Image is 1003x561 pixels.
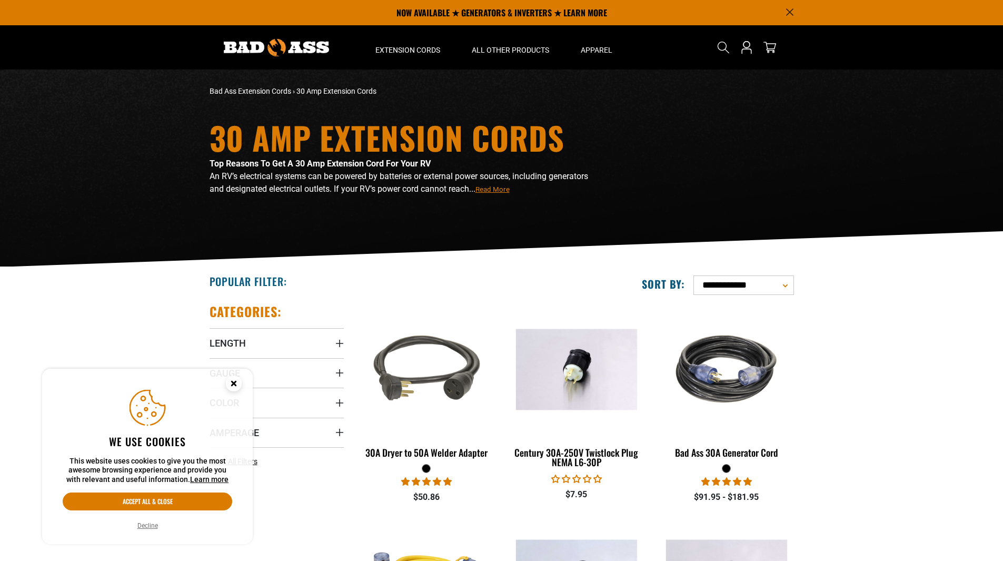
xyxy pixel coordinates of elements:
[210,328,344,358] summary: Length
[360,25,456,70] summary: Extension Cords
[210,367,240,379] span: Gauge
[210,274,287,288] h2: Popular Filter:
[360,309,493,430] img: black
[210,303,282,320] h2: Categories:
[210,388,344,417] summary: Color
[210,418,344,447] summary: Amperage
[509,488,643,501] div: $7.95
[210,87,291,95] a: Bad Ass Extension Cords
[659,303,793,464] a: black Bad Ass 30A Generator Cord
[510,329,643,410] img: Century 30A-250V Twistlock Plug NEMA L6-30P
[190,475,229,484] a: Learn more
[360,303,494,464] a: black 30A Dryer to 50A Welder Adapter
[660,309,793,430] img: black
[565,25,628,70] summary: Apparel
[715,39,732,56] summary: Search
[581,45,612,55] span: Apparel
[475,185,510,193] span: Read More
[63,457,232,485] p: This website uses cookies to give you the most awesome browsing experience and provide you with r...
[551,474,602,484] span: 0.00 stars
[509,448,643,467] div: Century 30A-250V Twistlock Plug NEMA L6-30P
[642,277,685,291] label: Sort by:
[210,122,594,153] h1: 30 Amp Extension Cords
[293,87,295,95] span: ›
[360,491,494,504] div: $50.86
[42,369,253,545] aside: Cookie Consent
[210,358,344,388] summary: Gauge
[296,87,376,95] span: 30 Amp Extension Cords
[134,520,161,531] button: Decline
[472,45,549,55] span: All Other Products
[63,493,232,510] button: Accept all & close
[224,39,329,56] img: Bad Ass Extension Cords
[509,303,643,473] a: Century 30A-250V Twistlock Plug NEMA L6-30P Century 30A-250V Twistlock Plug NEMA L6-30P
[210,86,594,97] nav: breadcrumbs
[401,477,452,487] span: 5.00 stars
[360,448,494,457] div: 30A Dryer to 50A Welder Adapter
[701,477,752,487] span: 5.00 stars
[456,25,565,70] summary: All Other Products
[375,45,440,55] span: Extension Cords
[659,448,793,457] div: Bad Ass 30A Generator Cord
[210,159,431,169] strong: Top Reasons To Get A 30 Amp Extension Cord For Your RV
[63,435,232,448] h2: We use cookies
[659,491,793,504] div: $91.95 - $181.95
[210,337,246,349] span: Length
[210,170,594,195] p: An RV’s electrical systems can be powered by batteries or external power sources, including gener...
